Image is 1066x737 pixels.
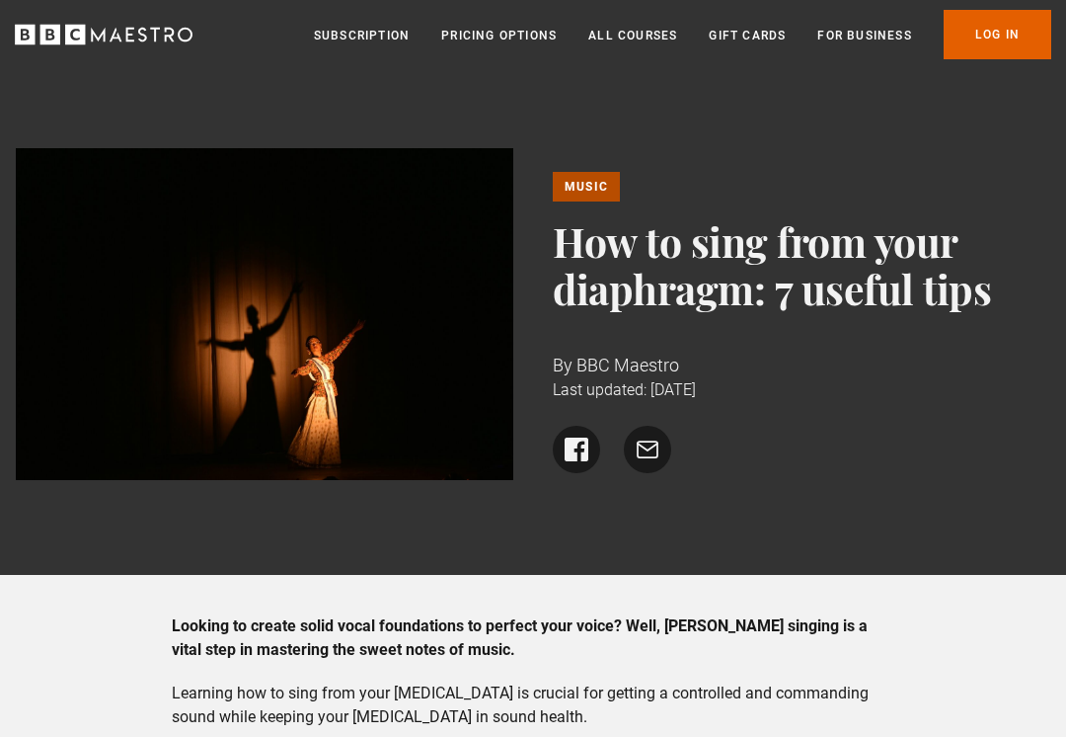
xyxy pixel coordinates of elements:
[553,380,696,399] time: Last updated: [DATE]
[314,26,410,45] a: Subscription
[588,26,677,45] a: All Courses
[441,26,557,45] a: Pricing Options
[553,355,572,375] span: By
[172,616,868,659] strong: Looking to create solid vocal foundations to perfect your voice? Well, [PERSON_NAME] singing is a...
[15,20,192,49] svg: BBC Maestro
[944,10,1051,59] a: Log In
[172,682,895,729] p: Learning how to sing from your [MEDICAL_DATA] is crucial for getting a controlled and commanding ...
[576,355,679,375] span: BBC Maestro
[553,172,620,202] a: Music
[553,217,1050,312] h1: How to sing from your diaphragm: 7 useful tips
[314,10,1051,59] nav: Primary
[709,26,786,45] a: Gift Cards
[817,26,911,45] a: For business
